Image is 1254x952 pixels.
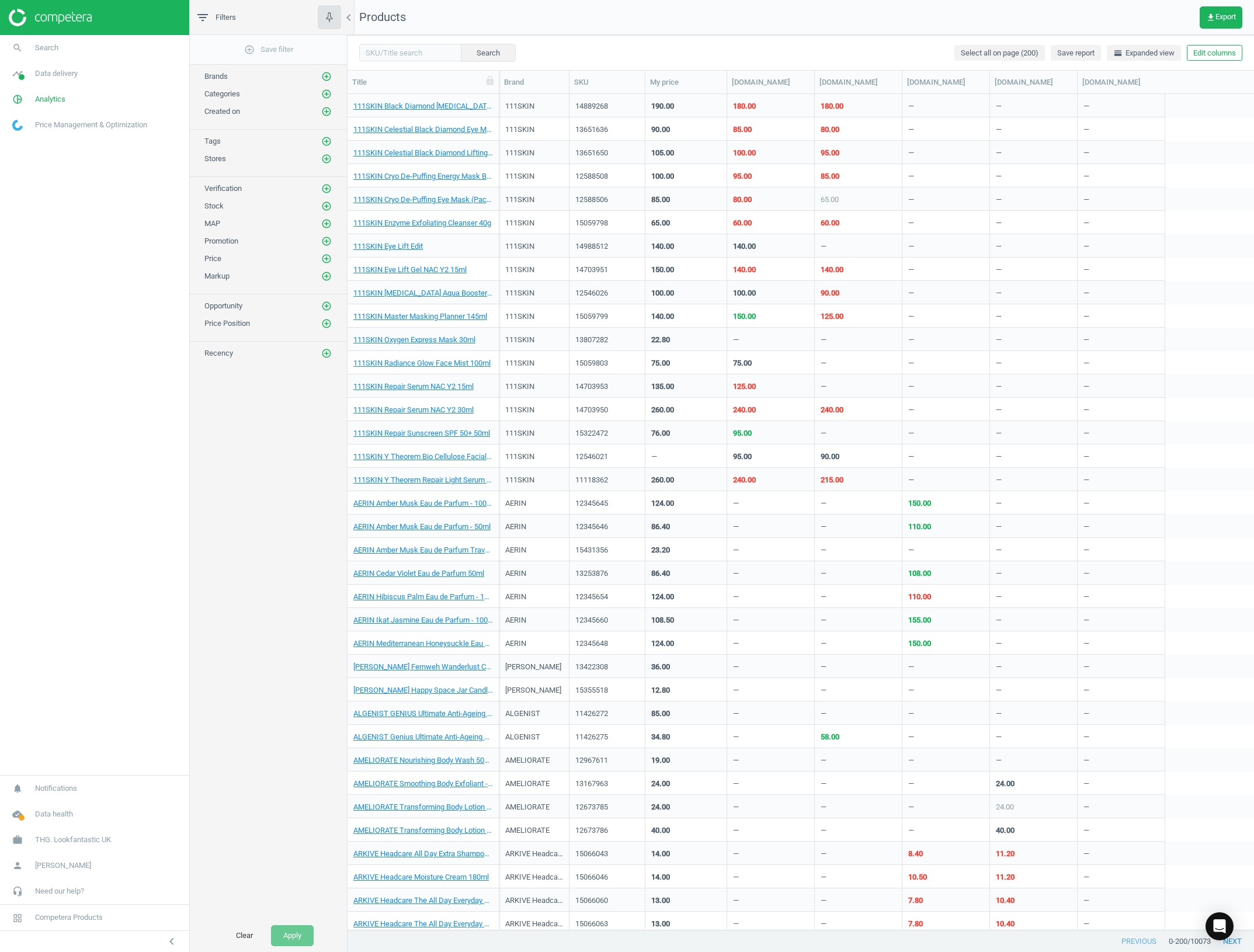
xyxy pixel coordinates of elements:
[575,405,639,415] div: 14703950
[204,107,240,116] span: Created on
[204,272,230,280] span: Markup
[504,77,564,88] div: Brand
[821,358,826,373] div: —
[733,311,756,322] div: 150.00
[995,77,1072,88] div: [DOMAIN_NAME]
[353,592,493,602] a: AERIN Hibiscus Palm Eau de Parfum - 100ml
[996,428,1002,443] div: —
[1057,48,1095,58] span: Save report
[505,288,534,303] div: 111SKIN
[996,358,1002,373] div: —
[35,886,84,897] span: Need our help?
[505,381,534,396] div: 111SKIN
[505,451,534,466] div: 111SKIN
[505,194,534,209] div: 111SKIN
[35,835,111,845] span: THG. Lookfantastic UK
[196,11,210,25] i: filter_list
[1083,265,1089,279] div: —
[204,319,250,328] span: Price Position
[165,934,179,948] i: chevron_left
[35,809,73,819] span: Data health
[996,265,1002,279] div: —
[1083,101,1089,116] div: —
[353,148,493,158] a: 111SKIN Celestial Black Diamond Lifting and Firming Treatment Mask Box 155 ml
[353,218,491,228] a: 111SKIN Enzyme Exfoliating Cleanser 40g
[1083,475,1089,489] div: —
[353,895,493,906] a: ARKIVE Headcare The All Day Everyday Conditioner 250ml
[1083,311,1089,326] div: —
[505,358,534,373] div: 111SKIN
[908,475,914,489] div: —
[353,405,474,415] a: 111SKIN Repair Serum NAC Y2 30ml
[1083,451,1089,466] div: —
[9,9,92,26] img: ajHJNr6hYgQAAAAASUVORK5CYII=
[908,148,914,162] div: —
[908,451,914,466] div: —
[204,254,221,263] span: Price
[6,829,29,851] i: work
[1083,148,1089,162] div: —
[733,405,756,415] div: 240.00
[204,154,226,163] span: Stores
[6,777,29,800] i: notifications
[908,405,914,419] div: —
[353,381,474,392] a: 111SKIN Repair Serum NAC Y2 15ml
[1083,241,1089,256] div: —
[1083,171,1089,186] div: —
[651,405,674,415] div: 260.00
[321,106,332,117] button: add_circle_outline
[35,43,58,53] span: Search
[35,68,78,79] span: Data delivery
[908,124,914,139] div: —
[733,358,752,369] div: 75.00
[575,171,639,182] div: 12588508
[505,405,534,419] div: 111SKIN
[651,568,670,579] div: 86.40
[6,880,29,902] i: headset_mic
[353,755,493,766] a: AMELIORATE Nourishing Body Wash 500ml
[12,120,23,131] img: wGWNvw8QSZomAAAAABJRU5ErkJggg==
[321,89,332,99] i: add_circle_outline
[1083,545,1089,560] div: —
[733,171,752,182] div: 95.00
[575,288,639,298] div: 12546026
[575,358,639,369] div: 15059803
[821,101,843,112] div: 180.00
[342,11,356,25] i: chevron_left
[996,218,1002,232] div: —
[1083,381,1089,396] div: —
[733,381,756,392] div: 125.00
[204,72,228,81] span: Brands
[353,451,493,462] a: 111SKIN Y Theorem Bio Cellulose Facial Mask Box
[353,708,493,719] a: ALGENIST GENIUS Ultimate Anti-Ageing Cream 60ml
[359,10,406,24] span: Products
[1211,931,1254,952] button: next
[908,358,914,373] div: —
[1083,124,1089,139] div: —
[996,148,1002,162] div: —
[575,148,639,158] div: 13651650
[821,498,826,513] div: —
[821,124,839,135] div: 80.00
[575,124,639,135] div: 13651636
[35,120,147,130] span: Price Management & Optimization
[575,475,639,485] div: 11118362
[321,271,332,282] i: add_circle_outline
[908,381,914,396] div: —
[996,124,1002,139] div: —
[505,124,534,139] div: 111SKIN
[35,783,77,794] span: Notifications
[505,241,534,256] div: 111SKIN
[353,685,493,696] a: [PERSON_NAME] Happy Space Jar Candle 140g
[996,451,1002,466] div: —
[821,148,839,158] div: 95.00
[996,475,1002,489] div: —
[733,218,752,228] div: 60.00
[204,184,242,193] span: Verification
[575,381,639,392] div: 14703953
[6,62,29,85] i: timeline
[353,615,493,626] a: AERIN Ikat Jasmine Eau de Parfum - 100ml
[204,237,238,245] span: Promotion
[819,77,897,88] div: [DOMAIN_NAME]
[1113,48,1175,58] span: Expanded view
